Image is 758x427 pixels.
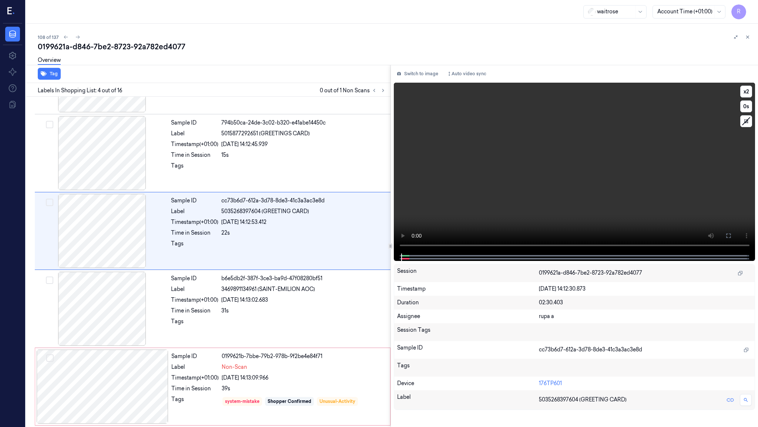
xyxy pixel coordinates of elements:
[397,362,539,374] div: Tags
[222,374,386,382] div: [DATE] 14:13:09.966
[539,346,642,354] span: cc73b6d7-612a-3d78-8de3-41c3a3ac3e8d
[539,396,627,404] span: 5035268397604 (GREETING CARD)
[394,68,441,80] button: Switch to image
[319,398,355,405] div: Unusual-Activity
[397,267,539,279] div: Session
[221,197,386,205] div: cc73b6d7-612a-3d78-8de3-41c3a3ac3e8d
[222,363,247,371] span: Non-Scan
[221,218,386,226] div: [DATE] 14:12:53.412
[268,398,311,405] div: Shopper Confirmed
[397,344,539,356] div: Sample ID
[740,86,752,97] button: x2
[171,385,219,393] div: Time in Session
[171,374,219,382] div: Timestamp (+01:00)
[397,285,539,293] div: Timestamp
[38,34,58,40] span: 108 of 137
[221,296,386,304] div: [DATE] 14:13:02.683
[539,269,642,277] span: 0199621a-d846-7be2-8723-92a782ed4077
[740,100,752,112] button: 0s
[397,326,539,338] div: Session Tags
[171,140,218,148] div: Timestamp (+01:00)
[171,208,218,215] div: Label
[171,119,218,127] div: Sample ID
[46,121,53,128] button: Select row
[221,285,315,293] span: 3469891134961 (SAINT-EMILION AOC)
[221,208,309,215] span: 5035268397604 (GREETING CARD)
[221,140,386,148] div: [DATE] 14:12:45.939
[171,162,218,174] div: Tags
[320,86,388,95] span: 0 out of 1 Non Scans
[171,197,218,205] div: Sample ID
[171,352,219,360] div: Sample ID
[539,299,752,307] div: 02:30.403
[38,68,61,80] button: Tag
[171,296,218,304] div: Timestamp (+01:00)
[171,318,218,330] div: Tags
[221,130,310,138] span: 5015877292651 (GREETINGS CARD)
[46,277,53,284] button: Select row
[397,299,539,307] div: Duration
[221,275,386,282] div: b6e5db2f-387f-3ce3-ba9d-47f08280bf51
[171,285,218,293] div: Label
[397,393,539,407] div: Label
[38,56,61,65] a: Overview
[171,130,218,138] div: Label
[222,385,386,393] div: 39s
[539,285,752,293] div: [DATE] 14:12:30.873
[221,307,386,315] div: 31s
[444,68,489,80] button: Auto video sync
[171,395,219,407] div: Tags
[171,218,218,226] div: Timestamp (+01:00)
[731,4,746,19] button: R
[38,87,122,95] span: Labels In Shopping List: 4 out of 16
[38,42,752,52] div: 0199621a-d846-7be2-8723-92a782ed4077
[221,229,386,237] div: 22s
[171,151,218,159] div: Time in Session
[171,363,219,371] div: Label
[222,352,386,360] div: 0199621b-7bbe-79b2-978b-9f2be4e84f71
[171,275,218,282] div: Sample ID
[171,240,218,252] div: Tags
[397,312,539,320] div: Assignee
[171,307,218,315] div: Time in Session
[46,354,54,362] button: Select row
[46,199,53,206] button: Select row
[221,119,386,127] div: 794b50ca-24de-3c02-b320-e41abe14450c
[397,380,539,387] div: Device
[539,312,752,320] div: rupa a
[171,229,218,237] div: Time in Session
[225,398,259,405] div: system-mistake
[539,380,752,387] div: 176TP601
[221,151,386,159] div: 15s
